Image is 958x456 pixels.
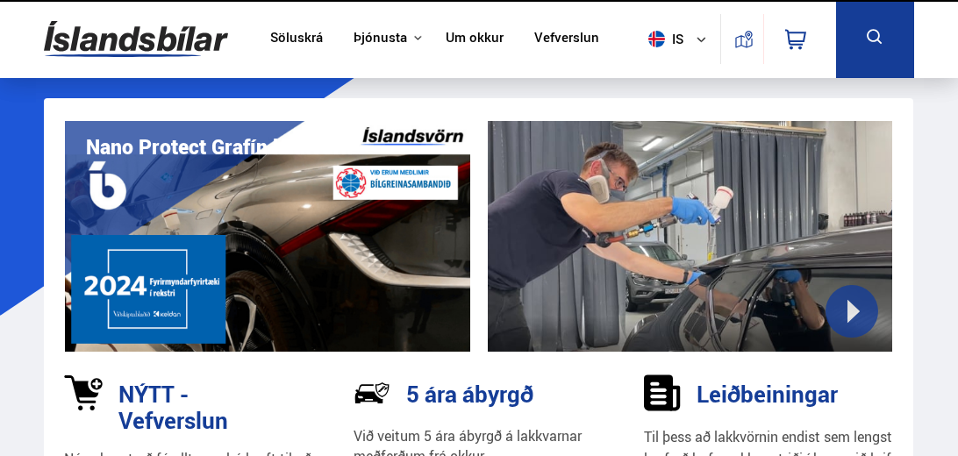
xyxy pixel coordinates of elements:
a: Vefverslun [534,30,599,48]
img: 1kVRZhkadjUD8HsE.svg [64,374,103,411]
img: sDldwouBCQTERH5k.svg [644,374,681,411]
h3: Leiðbeiningar [697,381,838,407]
a: Söluskrá [270,30,323,48]
img: G0Ugv5HjCgRt.svg [44,11,228,68]
h3: NÝTT - Vefverslun [118,381,290,433]
h3: 5 ára ábyrgð [406,381,533,407]
img: svg+xml;base64,PHN2ZyB4bWxucz0iaHR0cDovL3d3dy53My5vcmcvMjAwMC9zdmciIHdpZHRoPSI1MTIiIGhlaWdodD0iNT... [648,31,665,47]
button: Þjónusta [354,30,407,46]
span: is [641,31,685,47]
h1: Nano Protect Grafín lakkvörn [86,135,353,159]
img: vI42ee_Copy_of_H.png [65,121,470,352]
a: Um okkur [446,30,504,48]
img: NP-R9RrMhXQFCiaa.svg [354,374,390,411]
button: is [641,13,720,65]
